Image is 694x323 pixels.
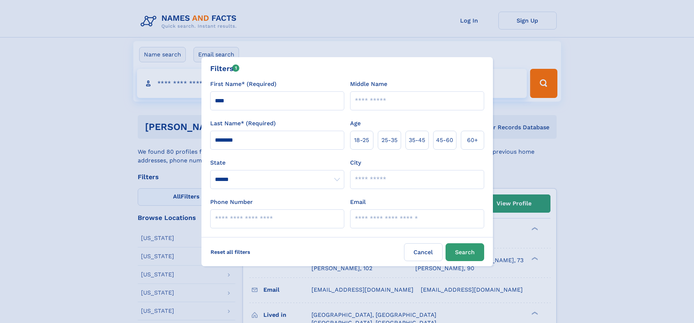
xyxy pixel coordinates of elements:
label: City [350,158,361,167]
label: Email [350,198,366,206]
button: Search [446,243,484,261]
label: Last Name* (Required) [210,119,276,128]
label: Reset all filters [206,243,255,261]
label: Phone Number [210,198,253,206]
label: Cancel [404,243,443,261]
label: First Name* (Required) [210,80,277,88]
label: Middle Name [350,80,387,88]
span: 35‑45 [409,136,425,145]
span: 25‑35 [381,136,397,145]
span: 60+ [467,136,478,145]
div: Filters [210,63,240,74]
span: 45‑60 [436,136,453,145]
span: 18‑25 [354,136,369,145]
label: Age [350,119,361,128]
label: State [210,158,344,167]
